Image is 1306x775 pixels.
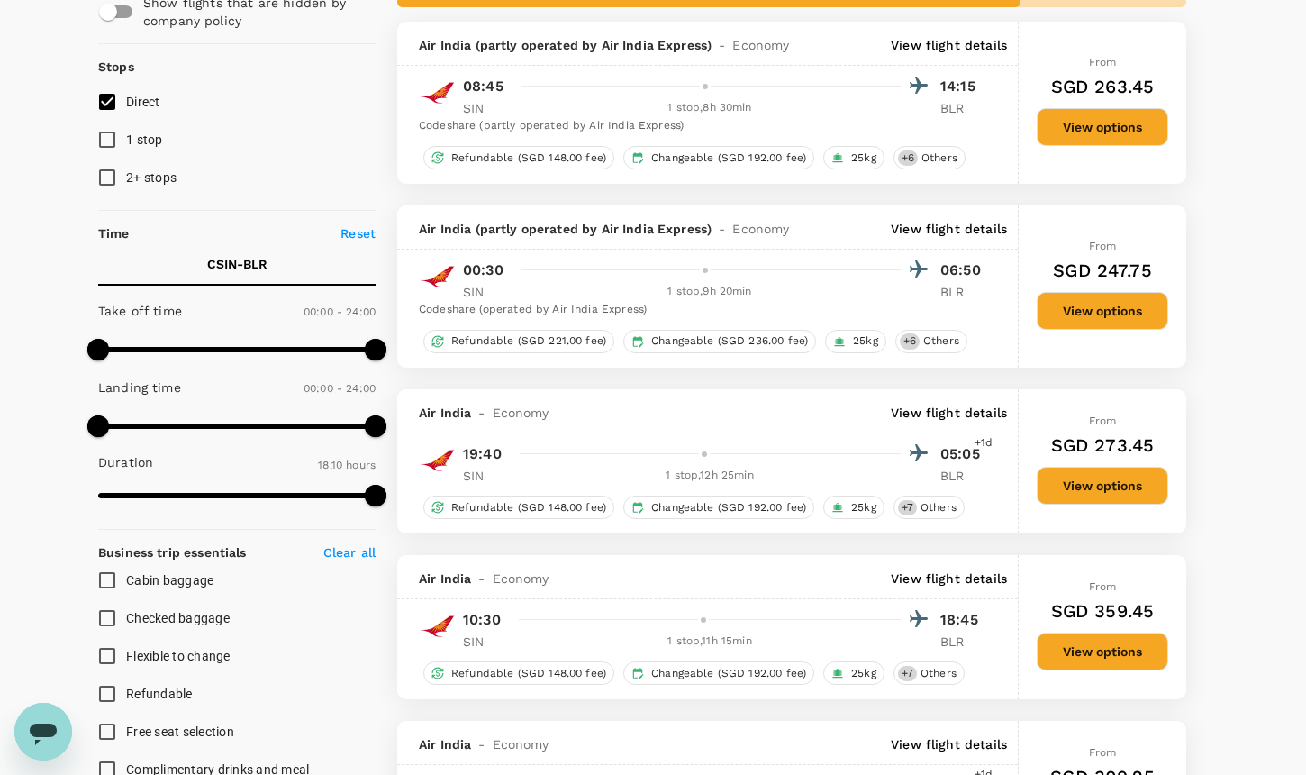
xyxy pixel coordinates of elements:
div: 25kg [823,496,884,519]
span: 25kg [844,500,884,515]
strong: Stops [98,59,134,74]
span: Refundable (SGD 148.00 fee) [444,666,613,681]
span: Direct [126,95,160,109]
div: Refundable (SGD 148.00 fee) [423,496,614,519]
span: - [471,735,492,753]
div: Changeable (SGD 192.00 fee) [623,496,814,519]
p: BLR [940,633,985,651]
div: Refundable (SGD 148.00 fee) [423,661,614,685]
span: Changeable (SGD 192.00 fee) [644,150,813,166]
p: Clear all [323,543,376,561]
h6: SGD 359.45 [1051,597,1155,625]
p: 06:50 [940,260,985,281]
span: Refundable [126,687,193,701]
div: +7Others [893,496,965,519]
span: Air India [419,404,471,422]
div: Codeshare (operated by Air India Express) [419,301,985,319]
strong: Business trip essentials [98,545,247,560]
span: Changeable (SGD 192.00 fee) [644,666,813,681]
p: SIN [463,633,508,651]
div: 25kg [825,330,886,353]
span: 1 stop [126,132,163,147]
button: View options [1037,292,1168,330]
span: + 7 [898,500,917,515]
div: 1 stop , 9h 20min [519,283,901,301]
p: 10:30 [463,609,501,631]
span: - [471,404,492,422]
span: Refundable (SGD 148.00 fee) [444,150,613,166]
span: - [712,36,732,54]
p: SIN [463,283,508,301]
div: 25kg [823,146,884,169]
p: Take off time [98,302,182,320]
span: - [471,570,492,588]
span: From [1089,56,1117,68]
span: Free seat selection [126,725,234,739]
span: 25kg [844,666,884,681]
div: +6Others [893,146,966,169]
p: 05:05 [940,443,985,465]
span: 25kg [844,150,884,166]
span: - [712,220,732,238]
span: +1d [975,434,993,452]
p: 19:40 [463,443,502,465]
span: Flexible to change [126,649,231,663]
span: Air India [419,570,471,588]
div: Refundable (SGD 148.00 fee) [423,146,614,169]
span: Refundable (SGD 148.00 fee) [444,500,613,515]
span: Others [913,666,964,681]
p: Duration [98,453,153,471]
p: SIN [463,99,508,117]
span: Others [913,500,964,515]
button: View options [1037,633,1168,670]
div: +7Others [893,661,965,685]
iframe: Button to launch messaging window [14,703,72,761]
p: Time [98,224,130,242]
span: + 6 [898,150,918,166]
div: Refundable (SGD 221.00 fee) [423,330,614,353]
p: 08:45 [463,76,503,97]
p: View flight details [891,36,1007,54]
img: AI [419,442,455,479]
p: BLR [940,99,985,117]
p: 14:15 [940,76,985,97]
p: BLR [940,283,985,301]
span: From [1089,580,1117,593]
p: View flight details [891,570,1007,588]
h6: SGD 247.75 [1053,256,1152,285]
span: Checked baggage [126,611,230,625]
img: AI [419,75,455,111]
div: +6Others [895,330,967,353]
span: From [1089,240,1117,252]
span: Cabin baggage [126,573,213,588]
p: CSIN - BLR [207,255,268,273]
p: View flight details [891,735,1007,753]
img: AI [419,259,455,295]
span: Economy [732,220,789,238]
p: 00:30 [463,260,503,281]
div: 1 stop , 8h 30min [519,99,901,117]
span: Air India (partly operated by Air India Express) [419,36,712,54]
button: View options [1037,108,1168,146]
div: Changeable (SGD 236.00 fee) [623,330,816,353]
p: BLR [940,467,985,485]
span: + 7 [898,666,917,681]
span: 00:00 - 24:00 [304,382,376,395]
span: Air India [419,735,471,753]
span: Others [916,333,966,349]
p: Reset [340,224,376,242]
div: 1 stop , 12h 25min [519,467,901,485]
p: Landing time [98,378,181,397]
span: Changeable (SGD 192.00 fee) [644,500,813,515]
h6: SGD 263.45 [1051,72,1155,101]
span: Refundable (SGD 221.00 fee) [444,333,613,349]
p: 18:45 [940,609,985,631]
img: AI [419,608,455,644]
span: 18.10 hours [318,459,376,471]
span: 25kg [846,333,885,349]
p: View flight details [891,404,1007,422]
span: From [1089,746,1117,759]
button: View options [1037,467,1168,505]
span: 00:00 - 24:00 [304,305,376,318]
div: Changeable (SGD 192.00 fee) [623,146,814,169]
